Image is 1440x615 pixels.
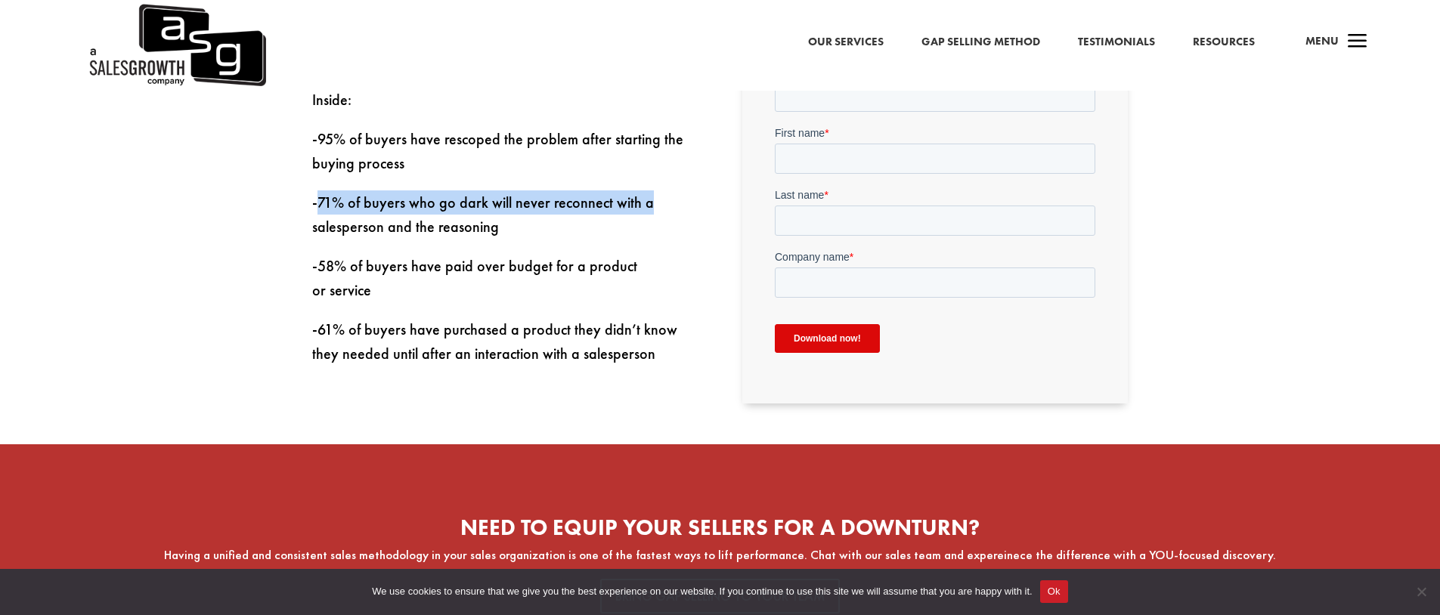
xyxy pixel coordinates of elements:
[1342,27,1373,57] span: a
[1078,32,1155,52] a: Testimonials
[775,2,1095,379] iframe: Form 0
[312,254,698,317] p: -58% of buyers have paid over budget for a product or service
[45,517,1395,546] h2: Need to EQUIP your sellers for a downturn?
[372,584,1032,599] span: We use cookies to ensure that we give you the best experience on our website. If you continue to ...
[921,32,1040,52] a: Gap Selling Method
[45,546,1395,564] p: Having a unified and consistent sales methodology in your sales organization is one of the fastes...
[312,317,698,366] p: -61% of buyers have purchased a product they didn’t know they needed until after an interaction w...
[1305,33,1339,48] span: Menu
[312,88,698,127] p: Inside:
[312,190,698,254] p: -71% of buyers who go dark will never reconnect with a salesperson and the reasoning
[1040,580,1068,603] button: Ok
[1193,32,1255,52] a: Resources
[312,127,698,190] p: -95% of buyers have rescoped the problem after starting the buying process
[808,32,884,52] a: Our Services
[1414,584,1429,599] span: No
